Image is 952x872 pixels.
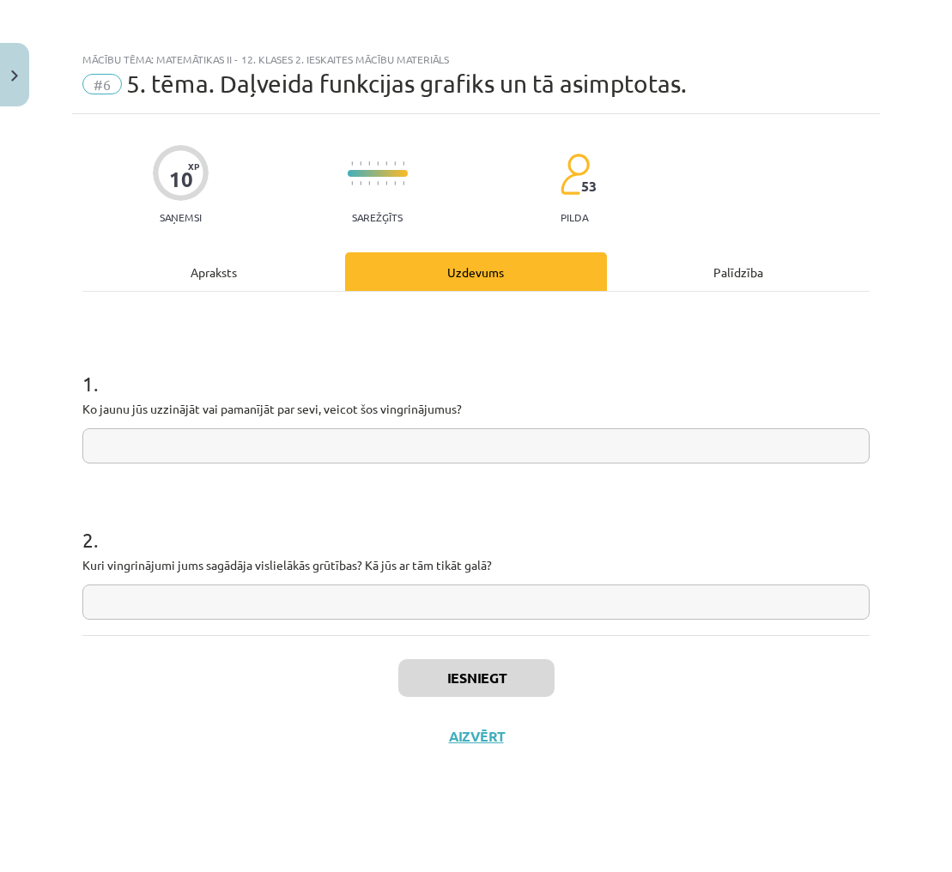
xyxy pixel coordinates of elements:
img: students-c634bb4e5e11cddfef0936a35e636f08e4e9abd3cc4e673bd6f9a4125e45ecb1.svg [560,153,590,196]
span: XP [188,161,199,171]
img: icon-short-line-57e1e144782c952c97e751825c79c345078a6d821885a25fce030b3d8c18986b.svg [377,181,379,185]
div: Uzdevums [345,252,608,291]
div: Apraksts [82,252,345,291]
img: icon-short-line-57e1e144782c952c97e751825c79c345078a6d821885a25fce030b3d8c18986b.svg [394,181,396,185]
p: Ko jaunu jūs uzzinājāt vai pamanījāt par sevi, veicot šos vingrinājumus? [82,400,870,418]
p: pilda [561,211,588,223]
span: #6 [82,74,122,94]
img: icon-short-line-57e1e144782c952c97e751825c79c345078a6d821885a25fce030b3d8c18986b.svg [385,181,387,185]
div: Mācību tēma: Matemātikas ii - 12. klases 2. ieskaites mācību materiāls [82,53,870,65]
img: icon-short-line-57e1e144782c952c97e751825c79c345078a6d821885a25fce030b3d8c18986b.svg [377,161,379,166]
div: 10 [169,167,193,191]
button: Iesniegt [398,659,555,697]
img: icon-short-line-57e1e144782c952c97e751825c79c345078a6d821885a25fce030b3d8c18986b.svg [351,181,353,185]
p: Kuri vingrinājumi jums sagādāja vislielākās grūtības? Kā jūs ar tām tikāt galā? [82,556,870,574]
img: icon-short-line-57e1e144782c952c97e751825c79c345078a6d821885a25fce030b3d8c18986b.svg [360,161,361,166]
img: icon-short-line-57e1e144782c952c97e751825c79c345078a6d821885a25fce030b3d8c18986b.svg [368,161,370,166]
img: icon-short-line-57e1e144782c952c97e751825c79c345078a6d821885a25fce030b3d8c18986b.svg [360,181,361,185]
span: 53 [581,179,597,194]
img: icon-short-line-57e1e144782c952c97e751825c79c345078a6d821885a25fce030b3d8c18986b.svg [403,161,404,166]
h1: 1 . [82,342,870,395]
p: Saņemsi [153,211,209,223]
img: icon-short-line-57e1e144782c952c97e751825c79c345078a6d821885a25fce030b3d8c18986b.svg [351,161,353,166]
img: icon-short-line-57e1e144782c952c97e751825c79c345078a6d821885a25fce030b3d8c18986b.svg [394,161,396,166]
button: Aizvērt [444,728,509,745]
h1: 2 . [82,498,870,551]
img: icon-close-lesson-0947bae3869378f0d4975bcd49f059093ad1ed9edebbc8119c70593378902aed.svg [11,70,18,82]
img: icon-short-line-57e1e144782c952c97e751825c79c345078a6d821885a25fce030b3d8c18986b.svg [368,181,370,185]
span: 5. tēma. Daļveida funkcijas grafiks un tā asimptotas. [126,70,687,98]
p: Sarežģīts [352,211,403,223]
img: icon-short-line-57e1e144782c952c97e751825c79c345078a6d821885a25fce030b3d8c18986b.svg [403,181,404,185]
img: icon-short-line-57e1e144782c952c97e751825c79c345078a6d821885a25fce030b3d8c18986b.svg [385,161,387,166]
div: Palīdzība [607,252,870,291]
